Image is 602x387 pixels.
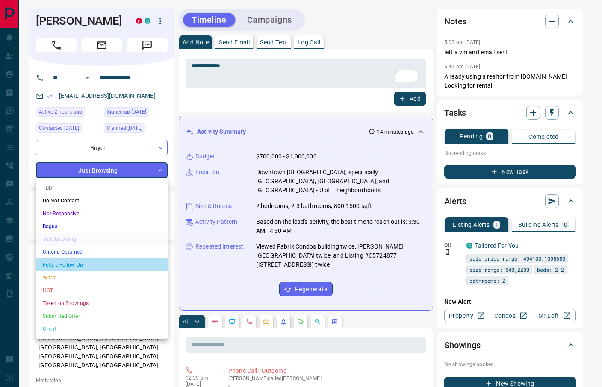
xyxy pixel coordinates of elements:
li: Not Responsive [36,207,168,220]
li: Client [36,322,168,335]
li: Future Follow Up [36,258,168,271]
li: Criteria Obtained [36,246,168,258]
li: Do Not Contact [36,194,168,207]
li: Submitted Offer [36,310,168,322]
li: TBD [36,182,168,194]
li: Bogus [36,220,168,233]
li: Taken on Showings [36,297,168,310]
li: HOT [36,284,168,297]
li: Warm [36,271,168,284]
